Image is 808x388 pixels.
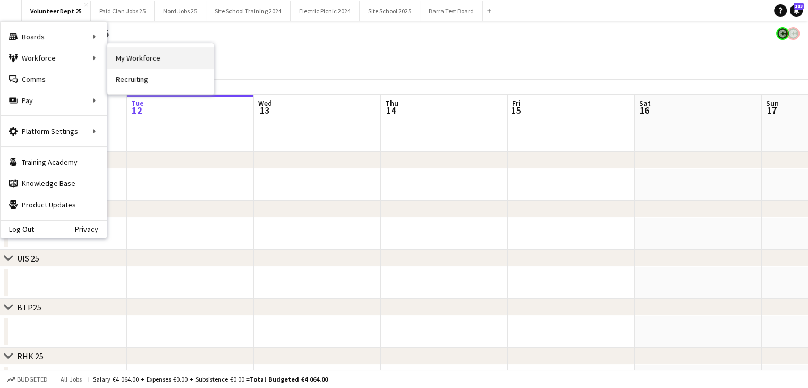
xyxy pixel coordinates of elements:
[639,98,651,108] span: Sat
[1,121,107,142] div: Platform Settings
[17,253,39,264] div: UIS 25
[1,173,107,194] a: Knowledge Base
[1,47,107,69] div: Workforce
[1,225,34,233] a: Log Out
[58,375,84,383] span: All jobs
[5,374,49,385] button: Budgeted
[1,69,107,90] a: Comms
[250,375,328,383] span: Total Budgeted €4 064.00
[93,375,328,383] div: Salary €4 064.00 + Expenses €0.00 + Subsistence €0.00 =
[384,104,398,116] span: 14
[75,225,107,233] a: Privacy
[637,104,651,116] span: 16
[787,27,800,40] app-user-avatar: Volunteer Department
[131,98,144,108] span: Tue
[107,69,214,90] a: Recruiting
[512,98,521,108] span: Fri
[1,26,107,47] div: Boards
[1,90,107,111] div: Pay
[17,302,41,313] div: BTP25
[17,351,44,361] div: RHK 25
[420,1,483,21] button: Barra Test Board
[385,98,398,108] span: Thu
[766,98,779,108] span: Sun
[206,1,291,21] button: Site School Training 2024
[794,3,804,10] span: 113
[91,1,155,21] button: Paid Clan Jobs 25
[511,104,521,116] span: 15
[764,104,779,116] span: 17
[1,194,107,215] a: Product Updates
[790,4,803,17] a: 113
[107,47,214,69] a: My Workforce
[258,98,272,108] span: Wed
[155,1,206,21] button: Nord Jobs 25
[776,27,789,40] app-user-avatar: Volunteer Department
[257,104,272,116] span: 13
[1,151,107,173] a: Training Academy
[130,104,144,116] span: 12
[360,1,420,21] button: Site School 2025
[17,376,48,383] span: Budgeted
[22,1,91,21] button: Volunteer Dept 25
[291,1,360,21] button: Electric Picnic 2024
